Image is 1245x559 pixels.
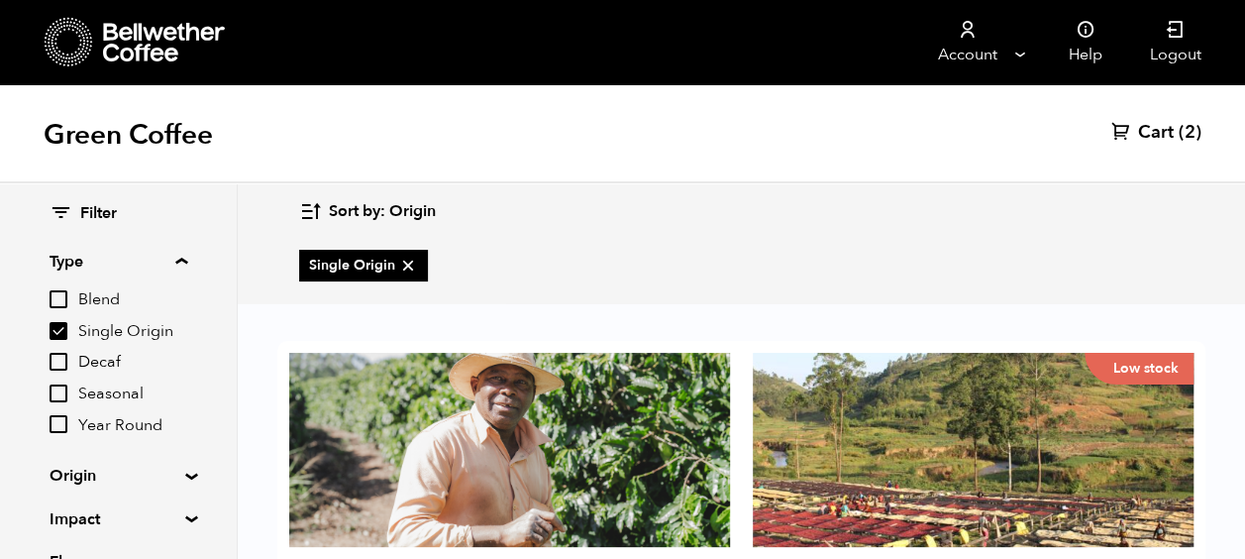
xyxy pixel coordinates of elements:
[1138,121,1174,145] span: Cart
[1179,121,1201,145] span: (2)
[78,384,187,405] span: Seasonal
[78,321,187,343] span: Single Origin
[50,385,67,402] input: Seasonal
[299,188,436,235] button: Sort by: Origin
[50,290,67,308] input: Blend
[44,117,213,153] h1: Green Coffee
[50,353,67,371] input: Decaf
[50,250,187,274] summary: Type
[50,464,186,488] summary: Origin
[50,507,186,531] summary: Impact
[78,415,187,437] span: Year Round
[50,322,67,340] input: Single Origin
[1111,121,1201,145] a: Cart (2)
[309,256,418,276] span: Single Origin
[1085,353,1193,385] p: Low stock
[78,352,187,374] span: Decaf
[80,203,117,225] span: Filter
[329,201,436,223] span: Sort by: Origin
[753,353,1193,547] a: Low stock
[50,415,67,433] input: Year Round
[78,289,187,311] span: Blend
